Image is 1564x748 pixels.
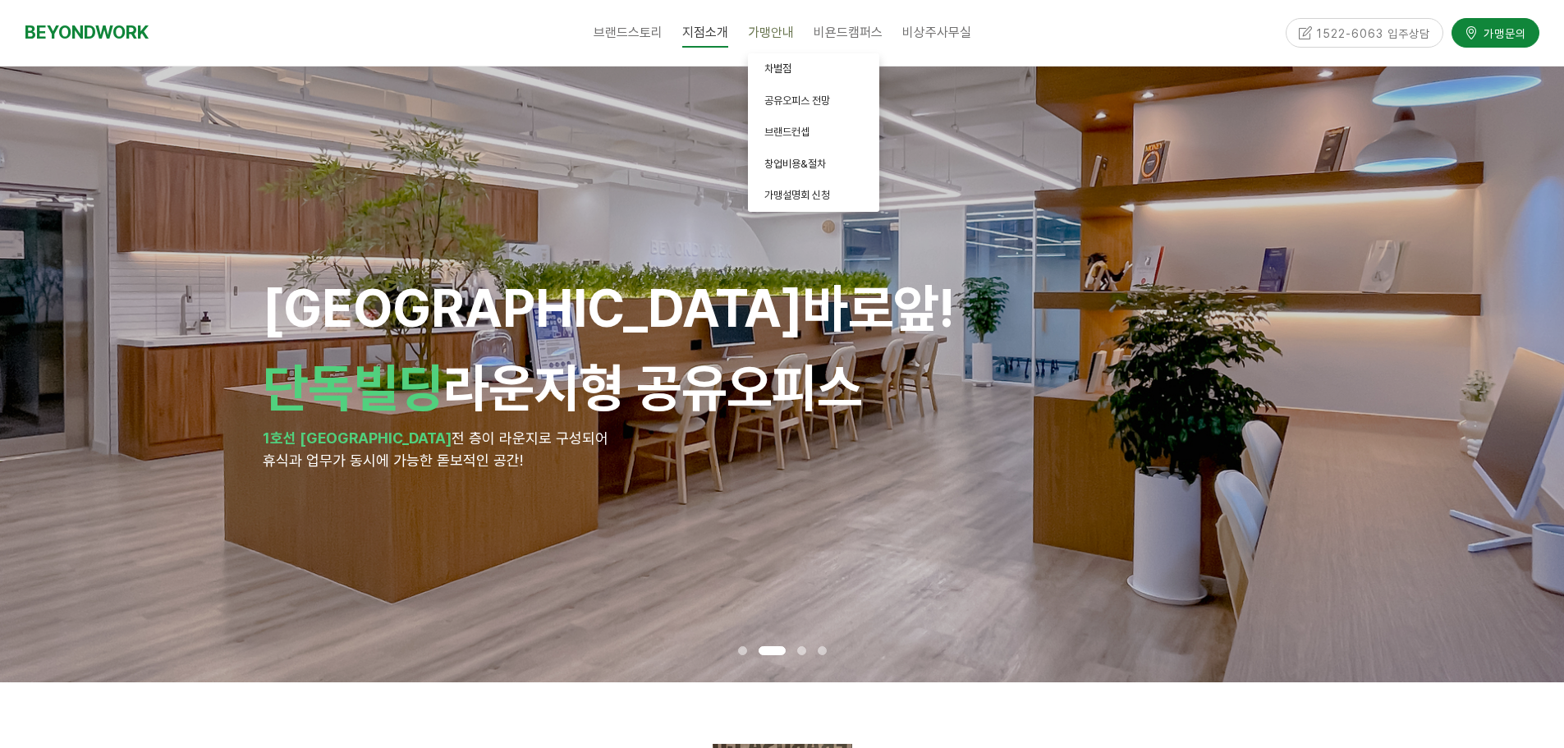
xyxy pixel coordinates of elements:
[748,149,879,181] a: 창업비용&절차
[892,12,981,53] a: 비상주사무실
[682,17,728,48] span: 지점소개
[263,356,862,419] span: 라운지형 공유오피스
[748,25,794,40] span: 가맹안내
[814,25,883,40] span: 비욘드캠퍼스
[672,12,738,53] a: 지점소개
[25,17,149,48] a: BEYONDWORK
[764,126,810,138] span: 브랜드컨셉
[748,117,879,149] a: 브랜드컨셉
[452,429,608,447] span: 전 층이 라운지로 구성되어
[263,356,443,419] span: 단독빌딩
[804,12,892,53] a: 비욘드캠퍼스
[803,277,955,339] span: 바로앞!
[764,158,826,170] span: 창업비용&절차
[594,25,663,40] span: 브랜드스토리
[764,94,830,107] span: 공유오피스 전망
[902,25,971,40] span: 비상주사무실
[1479,21,1526,38] span: 가맹문의
[738,12,804,53] a: 가맹안내
[748,85,879,117] a: 공유오피스 전망
[263,277,955,339] span: [GEOGRAPHIC_DATA]
[1452,14,1539,43] a: 가맹문의
[263,429,452,447] strong: 1호선 [GEOGRAPHIC_DATA]
[263,452,523,469] span: 휴식과 업무가 동시에 가능한 돋보적인 공간!
[584,12,672,53] a: 브랜드스토리
[764,62,791,75] span: 차별점
[764,189,830,201] span: 가맹설명회 신청
[748,180,879,212] a: 가맹설명회 신청
[748,53,879,85] a: 차별점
